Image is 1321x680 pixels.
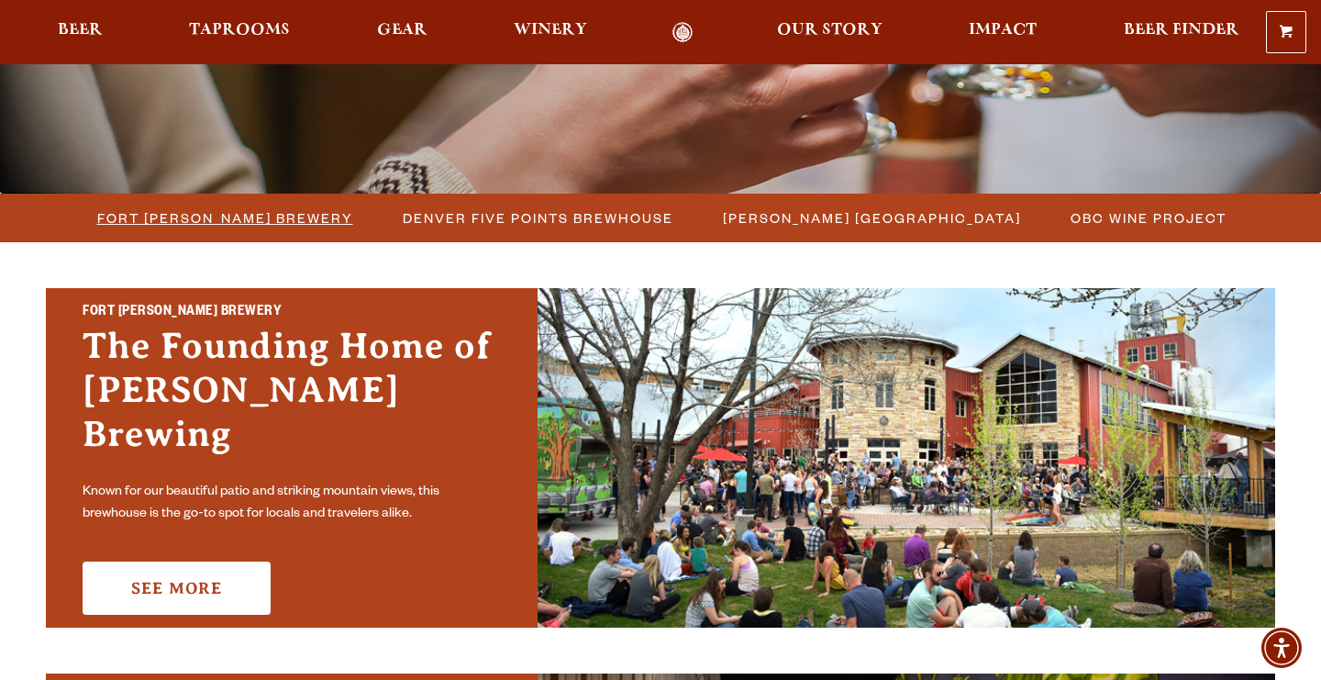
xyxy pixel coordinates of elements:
a: Beer [46,22,115,43]
div: Accessibility Menu [1261,628,1302,668]
span: Denver Five Points Brewhouse [403,205,673,231]
a: Our Story [765,22,894,43]
span: OBC Wine Project [1071,205,1227,231]
a: Winery [502,22,599,43]
a: [PERSON_NAME] [GEOGRAPHIC_DATA] [712,205,1030,231]
a: Gear [365,22,439,43]
a: Fort [PERSON_NAME] Brewery [86,205,362,231]
a: Impact [957,22,1049,43]
a: OBC Wine Project [1060,205,1236,231]
span: Winery [514,23,587,38]
a: Denver Five Points Brewhouse [392,205,683,231]
p: Known for our beautiful patio and striking mountain views, this brewhouse is the go-to spot for l... [83,482,501,526]
h3: The Founding Home of [PERSON_NAME] Brewing [83,324,501,474]
span: Gear [377,23,427,38]
a: See More [83,562,271,615]
span: Taprooms [189,23,290,38]
a: Odell Home [649,22,717,43]
a: Beer Finder [1112,22,1251,43]
h2: Fort [PERSON_NAME] Brewery [83,301,501,325]
span: Our Story [777,23,883,38]
a: Taprooms [177,22,302,43]
span: Beer Finder [1124,23,1239,38]
span: [PERSON_NAME] [GEOGRAPHIC_DATA] [723,205,1021,231]
img: Fort Collins Brewery & Taproom' [538,288,1275,628]
span: Beer [58,23,103,38]
span: Impact [969,23,1037,38]
span: Fort [PERSON_NAME] Brewery [97,205,353,231]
